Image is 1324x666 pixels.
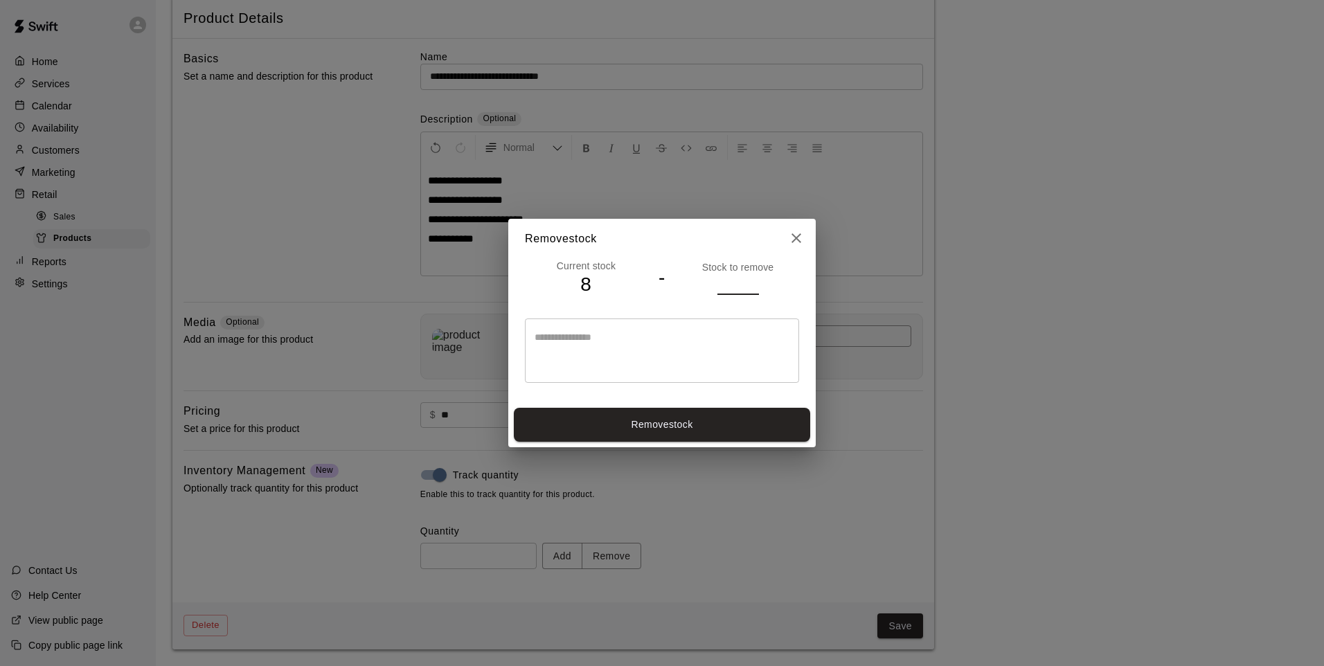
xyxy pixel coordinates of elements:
[525,259,647,273] p: Current stock
[525,273,647,297] h4: 8
[514,408,810,442] button: Removestock
[677,260,799,274] p: Stock to remove
[659,266,665,290] h4: -
[508,219,816,259] h2: Remove stock
[782,224,810,252] button: close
